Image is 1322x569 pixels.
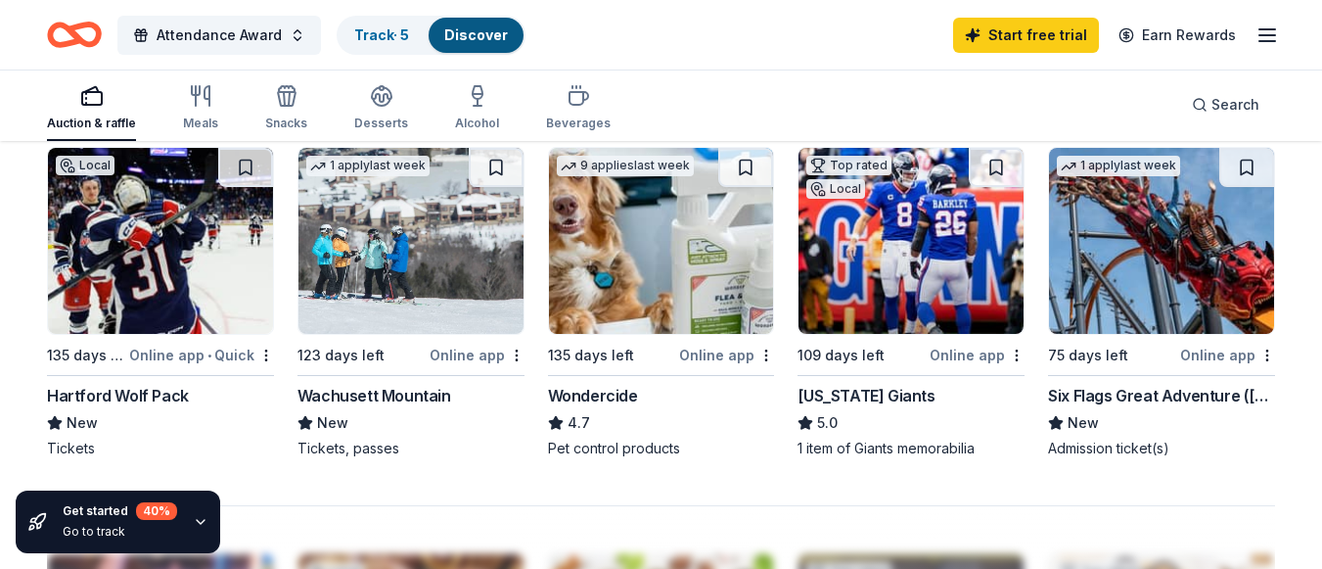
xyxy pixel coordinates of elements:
[1048,147,1275,458] a: Image for Six Flags Great Adventure (Jackson Township)1 applylast week75 days leftOnline appSix F...
[354,116,408,131] div: Desserts
[806,179,865,199] div: Local
[47,384,189,407] div: Hartford Wolf Pack
[430,343,524,367] div: Online app
[549,148,774,334] img: Image for Wondercide
[306,156,430,176] div: 1 apply last week
[47,12,102,58] a: Home
[930,343,1025,367] div: Online app
[183,116,218,131] div: Meals
[548,344,634,367] div: 135 days left
[63,502,177,520] div: Get started
[298,148,524,334] img: Image for Wachusett Mountain
[679,343,774,367] div: Online app
[297,147,524,458] a: Image for Wachusett Mountain1 applylast week123 days leftOnline appWachusett MountainNewTickets, ...
[317,411,348,435] span: New
[798,147,1025,458] a: Image for New York GiantsTop ratedLocal109 days leftOnline app[US_STATE] Giants5.01 item of Giant...
[1049,148,1274,334] img: Image for Six Flags Great Adventure (Jackson Township)
[1068,411,1099,435] span: New
[1211,93,1259,117] span: Search
[157,24,282,47] span: Attendance Award
[63,524,177,540] div: Go to track
[455,116,499,131] div: Alcohol
[117,16,321,55] button: Attendance Award
[548,147,775,458] a: Image for Wondercide9 applieslast week135 days leftOnline appWondercide4.7Pet control products
[444,26,508,43] a: Discover
[207,348,211,363] span: •
[1180,343,1275,367] div: Online app
[183,76,218,141] button: Meals
[1048,439,1275,458] div: Admission ticket(s)
[265,76,307,141] button: Snacks
[67,411,98,435] span: New
[47,76,136,141] button: Auction & raffle
[546,76,611,141] button: Beverages
[48,148,273,334] img: Image for Hartford Wolf Pack
[546,116,611,131] div: Beverages
[47,439,274,458] div: Tickets
[568,411,590,435] span: 4.7
[806,156,891,175] div: Top rated
[47,116,136,131] div: Auction & raffle
[297,384,451,407] div: Wachusett Mountain
[455,76,499,141] button: Alcohol
[297,439,524,458] div: Tickets, passes
[129,343,274,367] div: Online app Quick
[136,502,177,520] div: 40 %
[548,439,775,458] div: Pet control products
[337,16,525,55] button: Track· 5Discover
[265,116,307,131] div: Snacks
[798,344,885,367] div: 109 days left
[953,18,1099,53] a: Start free trial
[354,76,408,141] button: Desserts
[798,148,1024,334] img: Image for New York Giants
[798,384,935,407] div: [US_STATE] Giants
[1048,384,1275,407] div: Six Flags Great Adventure ([PERSON_NAME][GEOGRAPHIC_DATA])
[297,344,385,367] div: 123 days left
[1176,85,1275,124] button: Search
[557,156,694,176] div: 9 applies last week
[47,344,125,367] div: 135 days left
[354,26,409,43] a: Track· 5
[1048,344,1128,367] div: 75 days left
[1107,18,1248,53] a: Earn Rewards
[798,439,1025,458] div: 1 item of Giants memorabilia
[47,147,274,458] a: Image for Hartford Wolf PackLocal135 days leftOnline app•QuickHartford Wolf PackNewTickets
[548,384,638,407] div: Wondercide
[1057,156,1180,176] div: 1 apply last week
[56,156,114,175] div: Local
[817,411,838,435] span: 5.0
